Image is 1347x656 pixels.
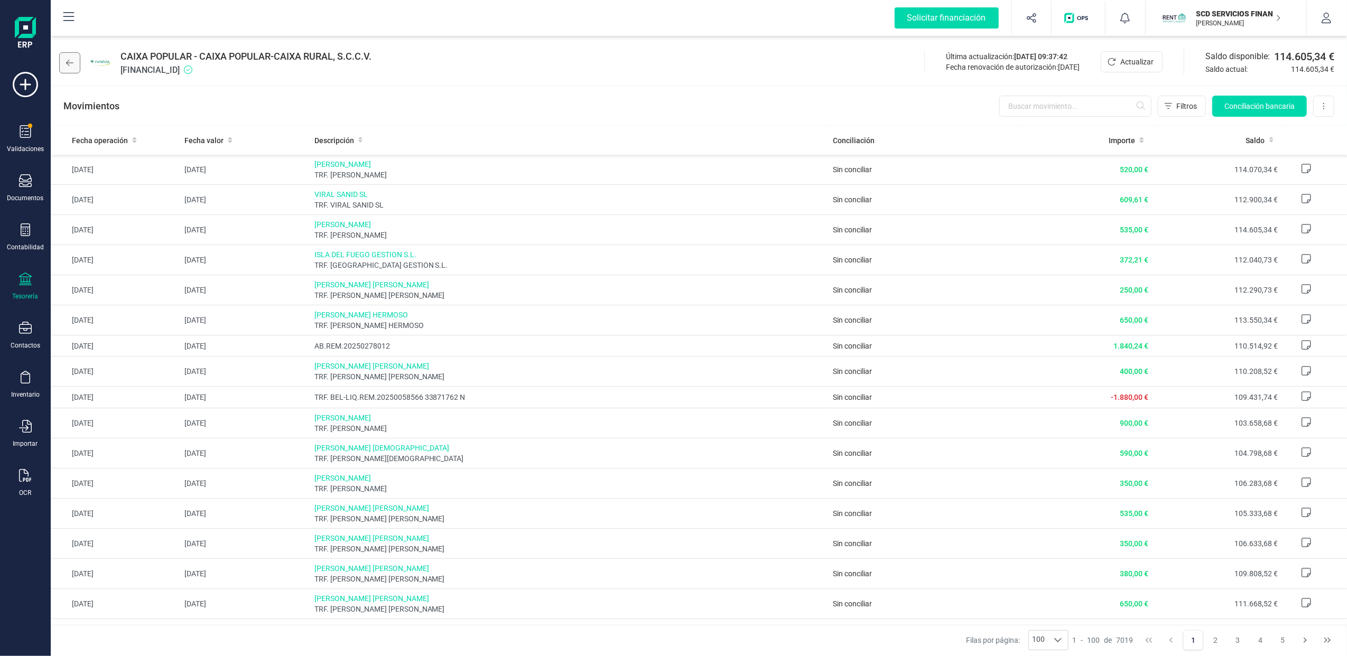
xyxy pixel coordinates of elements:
span: Sin conciliar [833,367,872,376]
p: Movimientos [63,99,119,114]
button: SCSCD SERVICIOS FINANCIEROS SL[PERSON_NAME] [1158,1,1294,35]
span: [PERSON_NAME] [PERSON_NAME] [314,563,824,574]
td: [DATE] [51,528,180,558]
td: [DATE] [51,357,180,387]
td: [DATE] [180,245,310,275]
button: Conciliación bancaria [1212,96,1307,117]
span: 650,00 € [1120,316,1148,324]
span: ISLA DEL FUEGO GESTION S.L. [314,249,824,260]
span: Sin conciliar [833,479,872,488]
p: SCD SERVICIOS FINANCIEROS SL [1196,8,1281,19]
span: 535,00 € [1120,509,1148,518]
span: 250,00 € [1120,286,1148,294]
span: Sin conciliar [833,539,872,548]
span: Conciliación bancaria [1224,101,1295,111]
td: [DATE] [180,155,310,185]
td: [DATE] [51,305,180,335]
div: Documentos [7,194,44,202]
span: PLUS SERVICES MANAGEMENT IBERIA S.L [314,623,824,634]
button: Previous Page [1161,630,1181,650]
span: Descripción [314,135,354,146]
td: [DATE] [51,498,180,528]
button: Page 2 [1206,630,1226,650]
span: Saldo actual: [1205,64,1287,74]
td: 110.208,52 € [1153,357,1282,387]
td: [DATE] [51,245,180,275]
div: Fecha renovación de autorización: [946,62,1080,72]
span: 900,00 € [1120,419,1148,427]
td: 114.070,34 € [1153,155,1282,185]
td: [DATE] [180,185,310,215]
span: TRF. [PERSON_NAME] [PERSON_NAME] [314,574,824,584]
td: 105.333,68 € [1153,498,1282,528]
td: 114.605,34 € [1153,215,1282,245]
span: TRF. [PERSON_NAME] [314,423,824,434]
span: Filtros [1176,101,1197,111]
span: Fecha operación [72,135,128,146]
td: [DATE] [180,558,310,588]
td: 112.900,34 € [1153,185,1282,215]
input: Buscar movimiento... [999,96,1151,117]
span: Sin conciliar [833,393,872,401]
td: [DATE] [51,215,180,245]
span: 590,00 € [1120,449,1148,457]
td: [DATE] [51,618,180,649]
span: Saldo disponible: [1205,50,1270,63]
span: [PERSON_NAME] HERMOSO [314,310,824,320]
td: 112.290,73 € [1153,275,1282,305]
span: 1 [1073,635,1077,645]
td: [DATE] [180,468,310,498]
td: [DATE] [51,335,180,357]
span: [FINANCIAL_ID] [120,64,371,77]
span: Actualizar [1120,57,1154,67]
span: Sin conciliar [833,509,872,518]
span: TRF. [PERSON_NAME] HERMOSO [314,320,824,331]
span: [PERSON_NAME] [314,219,824,230]
span: Sin conciliar [833,286,872,294]
div: Filas por página: [966,630,1069,650]
span: 350,00 € [1120,539,1148,548]
img: Logo de OPS [1064,13,1092,23]
button: Actualizar [1101,51,1163,72]
td: 106.633,68 € [1153,528,1282,558]
span: de [1104,635,1112,645]
span: 1.840,24 € [1113,342,1148,350]
p: [PERSON_NAME] [1196,19,1281,27]
td: [DATE] [180,408,310,438]
span: 100 [1088,635,1100,645]
td: 106.283,68 € [1153,468,1282,498]
span: [PERSON_NAME] [314,473,824,483]
td: [DATE] [180,335,310,357]
div: Última actualización: [946,51,1080,62]
span: AB.REM.20250278012 [314,341,824,351]
span: Sin conciliar [833,226,872,234]
td: [DATE] [51,468,180,498]
span: Conciliación [833,135,875,146]
button: Logo de OPS [1058,1,1099,35]
span: 650,00 € [1120,599,1148,608]
span: Sin conciliar [833,342,872,350]
td: [DATE] [180,588,310,618]
span: TRF. [PERSON_NAME][DEMOGRAPHIC_DATA] [314,453,824,464]
span: 520,00 € [1120,165,1148,174]
span: TRF. [PERSON_NAME] [314,483,824,494]
span: CAIXA POPULAR - CAIXA POPULAR-CAIXA RURAL, S.C.C.V. [120,49,371,64]
span: Sin conciliar [833,165,872,174]
span: [PERSON_NAME] [PERSON_NAME] [314,503,824,513]
span: TRF. [GEOGRAPHIC_DATA] GESTION S.L. [314,260,824,270]
span: VIRAL SANID SL [314,189,824,200]
td: [DATE] [51,588,180,618]
span: Sin conciliar [833,599,872,608]
td: [DATE] [51,558,180,588]
td: 109.808,52 € [1153,558,1282,588]
td: [DATE] [51,408,180,438]
td: [DATE] [180,618,310,649]
button: Solicitar financiación [882,1,1011,35]
span: [PERSON_NAME] [314,413,824,423]
span: [PERSON_NAME] [PERSON_NAME] [314,279,824,290]
button: Page 4 [1250,630,1270,650]
td: 102.758,68 € [1153,618,1282,649]
span: TRF. VIRAL SANID SL [314,200,824,210]
span: Fecha valor [184,135,224,146]
td: [DATE] [180,215,310,245]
